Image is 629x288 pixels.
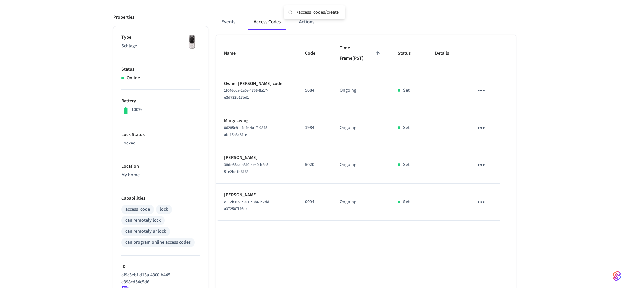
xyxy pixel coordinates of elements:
button: Access Codes [248,14,286,30]
p: Online [127,75,140,82]
p: Locked [121,140,200,147]
p: Properties [113,14,134,21]
span: Status [398,48,419,59]
span: 1f046cca-2a0e-4756-8a17-e3d732b17bd1 [224,88,268,100]
p: 0994 [305,199,324,205]
div: lock [160,206,168,213]
p: af9c3ebf-d13a-4300-b445-e398cd54c5d6 [121,272,198,286]
p: Location [121,163,200,170]
img: Yale Assure Touchscreen Wifi Smart Lock, Satin Nickel, Front [184,34,200,51]
span: Details [435,48,458,59]
span: Time Frame(PST) [340,43,382,64]
p: Schlage [121,43,200,50]
div: can remotely lock [125,217,161,224]
span: 06285c91-4dfe-4a17-9845-afd15a3c8f1e [224,125,269,138]
div: can program online access codes [125,239,191,246]
span: 38de65aa-a310-4e40-b2e5-51e2be1b6162 [224,162,270,175]
span: e112b169-4061-48b6-b2dd-a372507f46dc [224,199,271,212]
p: [PERSON_NAME] [224,154,289,161]
p: Lock Status [121,131,200,138]
div: can remotely unlock [125,228,166,235]
p: 5684 [305,87,324,94]
p: Set [403,161,410,168]
td: Ongoing [332,72,390,109]
table: sticky table [216,35,516,221]
p: Set [403,87,410,94]
img: SeamLogoGradient.69752ec5.svg [613,271,621,281]
p: Type [121,34,200,41]
td: Ongoing [332,109,390,146]
p: Owner [PERSON_NAME] code [224,80,289,87]
td: Ongoing [332,184,390,221]
p: Set [403,199,410,205]
p: Capabilities [121,195,200,202]
td: Ongoing [332,146,390,184]
div: ant example [216,14,516,30]
p: My home [121,172,200,179]
p: Minty Living [224,117,289,124]
p: [PERSON_NAME] [224,192,289,199]
span: Name [224,48,244,59]
p: Set [403,124,410,131]
p: 1984 [305,124,324,131]
p: 5020 [305,161,324,168]
p: ID [121,263,200,270]
div: access_code [125,206,150,213]
div: /access_codes/create [297,9,339,15]
button: Actions [294,14,320,30]
p: 100% [131,106,142,113]
button: Events [216,14,241,30]
span: Code [305,48,324,59]
p: Status [121,66,200,73]
p: Battery [121,98,200,105]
